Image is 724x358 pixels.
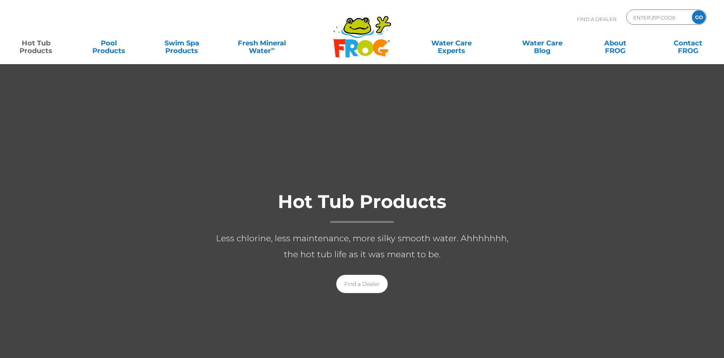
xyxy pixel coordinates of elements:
[153,35,210,51] a: Swim SpaProducts
[406,35,498,51] a: Water CareExperts
[210,192,515,223] h1: Hot Tub Products
[514,35,571,51] a: Water CareBlog
[692,10,706,24] input: GO
[210,231,515,263] p: Less chlorine, less maintenance, more silky smooth water. Ahhhhhhh, the hot tub life as it was me...
[226,35,297,51] a: Fresh MineralWater∞
[336,275,388,293] a: Find a Dealer
[577,10,616,29] p: Find A Dealer
[660,35,716,51] a: ContactFROG
[8,35,64,51] a: Hot TubProducts
[587,35,643,51] a: AboutFROG
[271,45,275,52] sup: ∞
[632,12,684,23] input: Zip Code Form
[81,35,137,51] a: PoolProducts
